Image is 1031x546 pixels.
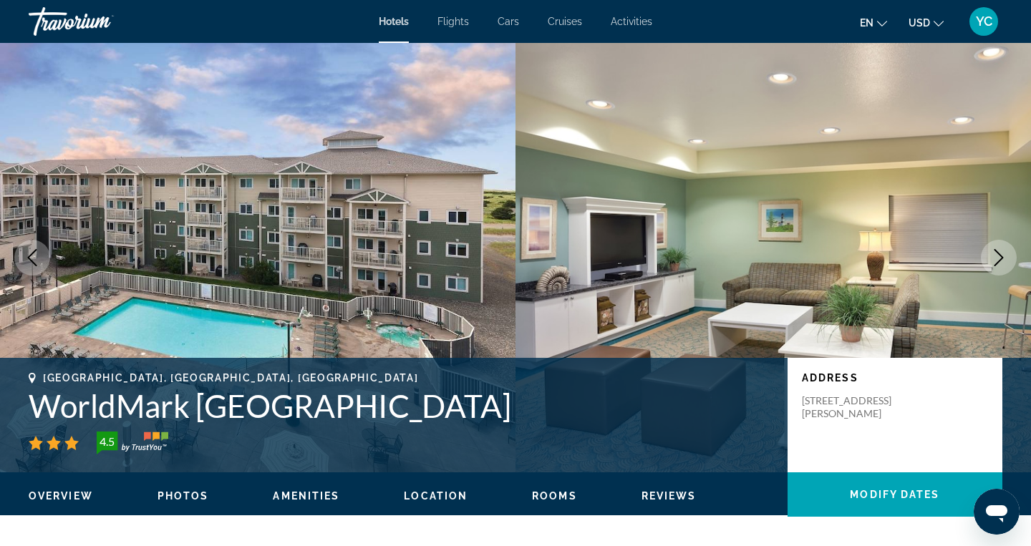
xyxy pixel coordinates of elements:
button: Previous image [14,240,50,276]
button: Next image [981,240,1017,276]
span: Modify Dates [850,489,939,500]
img: TrustYou guest rating badge [97,432,168,454]
button: Amenities [273,489,339,502]
a: Activities [611,16,652,27]
span: YC [976,14,992,29]
p: [STREET_ADDRESS][PERSON_NAME] [802,394,916,420]
span: [GEOGRAPHIC_DATA], [GEOGRAPHIC_DATA], [GEOGRAPHIC_DATA] [43,372,418,384]
button: Overview [29,489,93,502]
span: USD [909,17,930,29]
button: User Menu [965,6,1002,36]
a: Travorium [29,3,172,40]
span: en [860,17,873,29]
button: Change language [860,12,887,33]
div: 4.5 [92,433,121,450]
p: Address [802,372,988,384]
button: Change currency [909,12,944,33]
button: Reviews [642,489,697,502]
button: Modify Dates [788,472,1002,517]
a: Cars [498,16,519,27]
h1: WorldMark [GEOGRAPHIC_DATA] [29,387,773,424]
a: Hotels [379,16,409,27]
a: Cruises [548,16,582,27]
button: Rooms [532,489,577,502]
button: Location [404,489,468,502]
a: Flights [437,16,469,27]
button: Photos [158,489,209,502]
iframe: Button to launch messaging window [974,489,1020,535]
